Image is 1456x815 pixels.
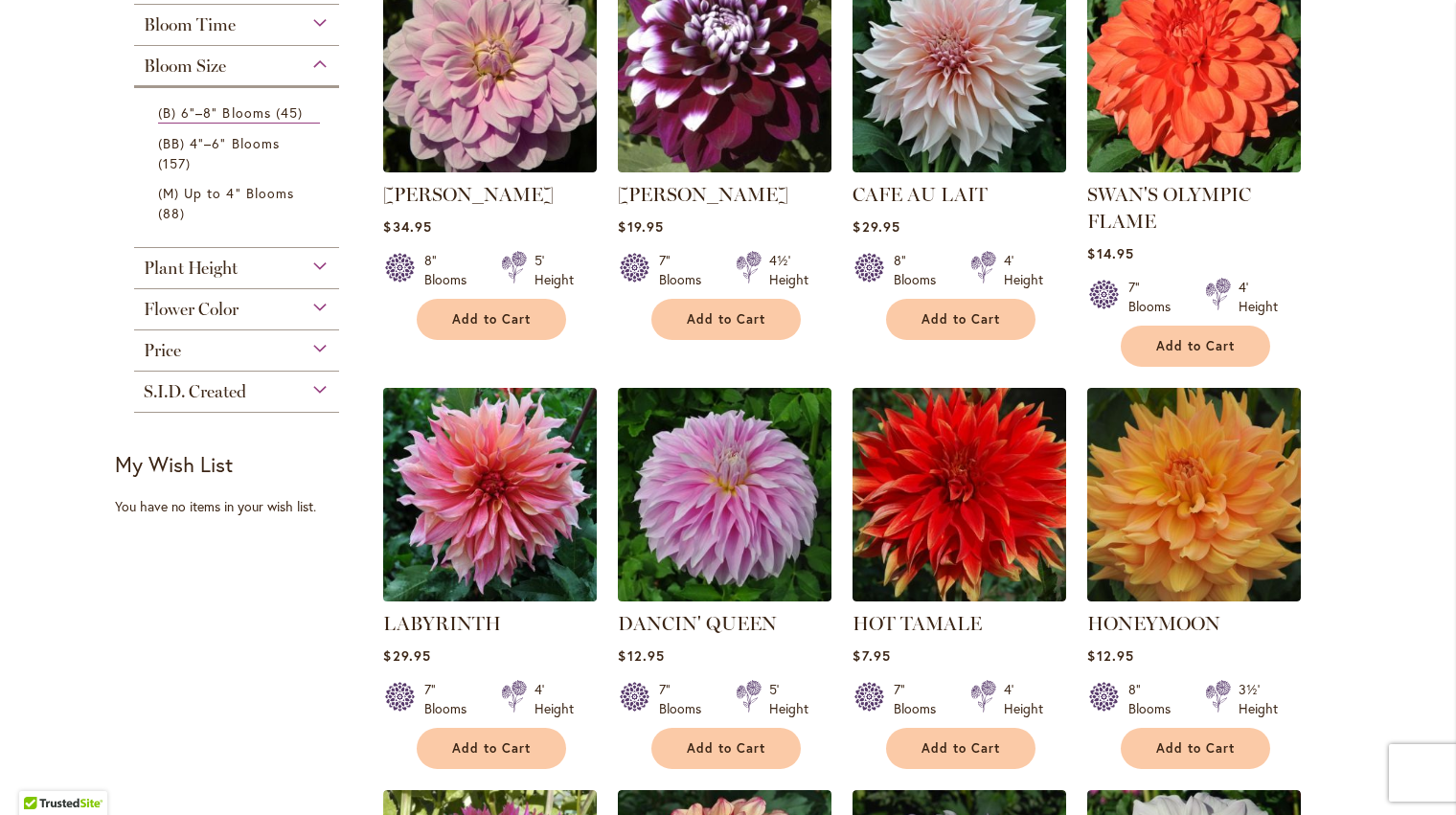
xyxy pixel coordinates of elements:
span: Add to Cart [921,311,1000,328]
span: Add to Cart [687,740,765,757]
button: Add to Cart [1121,326,1270,367]
span: Add to Cart [921,740,1000,757]
span: $12.95 [1087,646,1133,665]
span: Add to Cart [1156,740,1235,757]
span: Bloom Time [144,14,236,35]
div: 7" Blooms [659,251,713,289]
span: $14.95 [1087,244,1133,262]
img: Hot Tamale [853,388,1066,601]
div: 8" Blooms [424,251,478,289]
span: (BB) 4"–6" Blooms [158,134,280,152]
img: Labyrinth [378,382,603,606]
button: Add to Cart [417,728,566,769]
div: 7" Blooms [1128,278,1182,316]
span: $12.95 [618,646,664,665]
div: 4' Height [535,680,574,718]
strong: My Wish List [115,450,233,478]
div: 8" Blooms [894,251,947,289]
span: 45 [276,102,307,123]
a: Ryan C [618,158,831,176]
span: $19.95 [618,217,663,236]
button: Add to Cart [417,299,566,340]
span: (B) 6"–8" Blooms [158,103,271,122]
a: (BB) 4"–6" Blooms 157 [158,133,320,173]
iframe: Launch Accessibility Center [14,747,68,801]
span: Plant Height [144,258,238,279]
div: 3½' Height [1239,680,1278,718]
span: S.I.D. Created [144,381,246,402]
a: SWAN'S OLYMPIC FLAME [1087,183,1251,233]
button: Add to Cart [1121,728,1270,769]
div: 4' Height [1239,278,1278,316]
a: HOT TAMALE [853,612,982,635]
div: 4' Height [1004,251,1043,289]
span: Add to Cart [452,740,531,757]
a: [PERSON_NAME] [618,183,788,206]
div: 4½' Height [769,251,808,289]
a: Labyrinth [383,587,597,605]
span: Flower Color [144,299,239,320]
span: $29.95 [853,217,899,236]
span: 88 [158,203,190,223]
a: HONEYMOON [1087,612,1220,635]
a: (B) 6"–8" Blooms 45 [158,102,320,124]
div: You have no items in your wish list. [115,497,371,516]
span: Price [144,340,181,361]
a: CAFE AU LAIT [853,183,988,206]
span: Add to Cart [1156,338,1235,354]
button: Add to Cart [651,299,801,340]
a: DANCIN' QUEEN [618,612,777,635]
a: Honeymoon [1087,587,1301,605]
a: LABYRINTH [383,612,501,635]
button: Add to Cart [886,299,1035,340]
a: (M) Up to 4" Blooms 88 [158,183,320,223]
a: Café Au Lait [853,158,1066,176]
img: Honeymoon [1087,388,1301,601]
span: Add to Cart [687,311,765,328]
span: Bloom Size [144,56,226,77]
a: [PERSON_NAME] [383,183,554,206]
div: 7" Blooms [424,680,478,718]
button: Add to Cart [886,728,1035,769]
span: 157 [158,153,195,173]
a: Randi Dawn [383,158,597,176]
span: (M) Up to 4" Blooms [158,184,294,202]
div: 8" Blooms [1128,680,1182,718]
a: Swan's Olympic Flame [1087,158,1301,176]
button: Add to Cart [651,728,801,769]
div: 4' Height [1004,680,1043,718]
span: Add to Cart [452,311,531,328]
span: $7.95 [853,646,890,665]
a: Dancin' Queen [618,587,831,605]
div: 7" Blooms [894,680,947,718]
div: 7" Blooms [659,680,713,718]
span: $34.95 [383,217,431,236]
div: 5' Height [535,251,574,289]
span: $29.95 [383,646,430,665]
a: Hot Tamale [853,587,1066,605]
div: 5' Height [769,680,808,718]
img: Dancin' Queen [618,388,831,601]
